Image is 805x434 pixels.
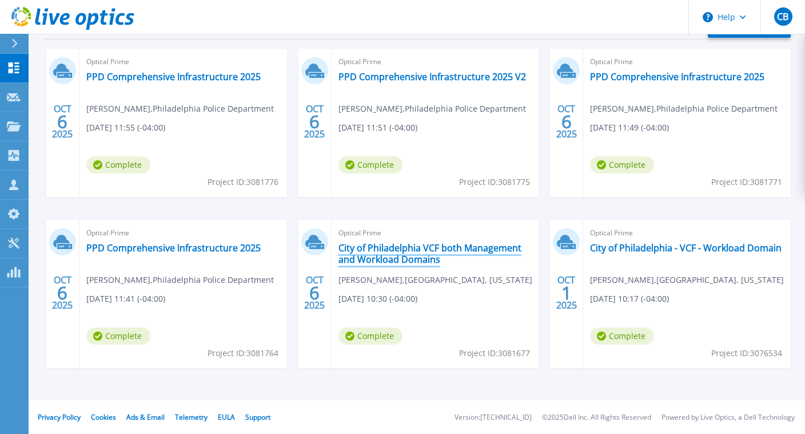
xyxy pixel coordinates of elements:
span: Project ID: 3081776 [208,176,278,188]
span: [DATE] 11:51 (-04:00) [338,121,417,134]
li: Powered by Live Optics, a Dell Technology [661,414,795,421]
a: City of Philadelphia - VCF - Workload Domain [590,242,782,254]
span: Complete [86,328,150,345]
span: 1 [561,288,572,298]
span: [DATE] 11:55 (-04:00) [86,121,165,134]
span: Complete [86,156,150,173]
a: Support [245,412,270,422]
a: Telemetry [175,412,208,422]
span: Complete [590,328,654,345]
div: OCT 2025 [556,101,577,143]
span: Project ID: 3081775 [459,176,530,188]
span: 6 [309,288,320,298]
span: [DATE] 10:30 (-04:00) [338,293,417,305]
span: Optical Prime [86,56,280,68]
span: [PERSON_NAME] , Philadelphia Police Department [590,102,778,115]
span: Optical Prime [338,227,532,239]
span: Project ID: 3081677 [459,347,530,360]
a: EULA [218,412,235,422]
div: OCT 2025 [51,272,73,314]
span: Optical Prime [338,56,532,68]
a: PPD Comprehensive Infrastructure 2025 V2 [338,71,526,82]
span: 6 [561,117,572,127]
span: [DATE] 10:17 (-04:00) [590,293,669,305]
span: Project ID: 3081764 [208,347,278,360]
span: [PERSON_NAME] , Philadelphia Police Department [338,102,526,115]
span: Optical Prime [86,227,280,239]
span: [DATE] 11:41 (-04:00) [86,293,165,305]
a: PPD Comprehensive Infrastructure 2025 [86,242,261,254]
span: Optical Prime [590,227,784,239]
li: Version: [TECHNICAL_ID] [455,414,532,421]
a: Ads & Email [126,412,165,422]
span: Project ID: 3081771 [711,176,782,188]
span: 6 [57,117,67,127]
span: Complete [338,156,402,173]
span: CB [777,12,788,21]
span: [DATE] 11:49 (-04:00) [590,121,669,134]
a: PPD Comprehensive Infrastructure 2025 [590,71,764,82]
span: 6 [57,288,67,298]
div: OCT 2025 [304,101,325,143]
span: 6 [309,117,320,127]
span: [PERSON_NAME] , Philadelphia Police Department [86,274,274,286]
div: OCT 2025 [304,272,325,314]
span: Project ID: 3076534 [711,347,782,360]
a: Cookies [91,412,116,422]
span: Complete [338,328,402,345]
span: [PERSON_NAME] , Philadelphia Police Department [86,102,274,115]
a: Privacy Policy [38,412,81,422]
span: Optical Prime [590,56,784,68]
a: PPD Comprehensive Infrastructure 2025 [86,71,261,82]
span: [PERSON_NAME] , [GEOGRAPHIC_DATA], [US_STATE] [338,274,532,286]
div: OCT 2025 [51,101,73,143]
a: City of Philadelphia VCF both Management and Workload Domains [338,242,532,265]
span: [PERSON_NAME] , [GEOGRAPHIC_DATA], [US_STATE] [590,274,784,286]
li: © 2025 Dell Inc. All Rights Reserved [542,414,651,421]
div: OCT 2025 [556,272,577,314]
span: Complete [590,156,654,173]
